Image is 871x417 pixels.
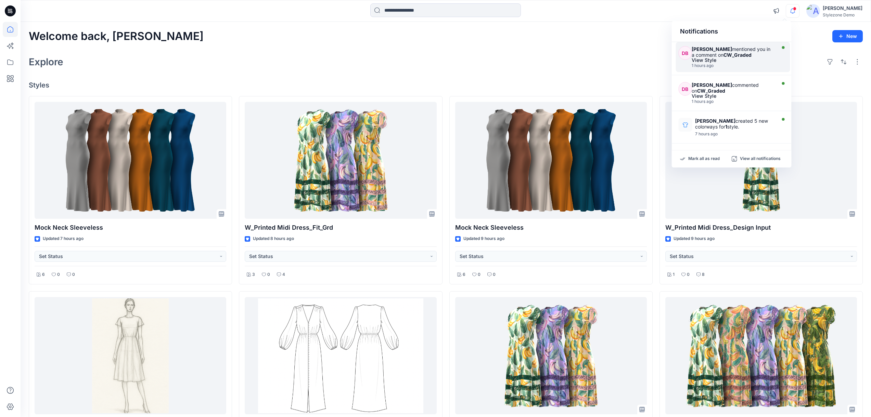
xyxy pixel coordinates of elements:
[29,30,204,43] h2: Welcome back, [PERSON_NAME]
[673,271,675,278] p: 1
[282,271,285,278] p: 4
[463,235,504,242] p: Updated 9 hours ago
[692,63,774,68] div: Thursday, August 21, 2025 02:13
[42,271,45,278] p: 6
[478,271,481,278] p: 0
[723,52,752,58] strong: CW_Graded
[43,235,84,242] p: Updated 7 hours ago
[455,102,647,219] a: Mock Neck Sleeveless
[740,156,781,162] p: View all notifications
[463,271,465,278] p: 6
[832,30,863,42] button: New
[695,118,735,124] strong: [PERSON_NAME]
[697,88,725,94] strong: CW_Graded
[695,118,774,130] div: created 5 new colorways for style.
[806,4,820,18] img: avatar
[692,46,732,52] strong: [PERSON_NAME]
[253,235,294,242] p: Updated 8 hours ago
[688,156,720,162] p: Mark all as read
[674,235,715,242] p: Updated 9 hours ago
[692,99,774,104] div: Thursday, August 21, 2025 02:13
[245,297,436,414] a: W_Long Dress with Buttons
[665,297,857,414] a: W_Printed Midi Dress_CW
[493,271,496,278] p: 0
[725,124,727,130] strong: 1
[695,132,774,136] div: Wednesday, August 20, 2025 20:01
[692,94,774,98] div: View Style
[823,4,862,12] div: [PERSON_NAME]
[252,271,255,278] p: 3
[57,271,60,278] p: 0
[687,271,690,278] p: 0
[267,271,270,278] p: 0
[35,102,226,219] a: Mock Neck Sleeveless
[692,82,732,88] strong: [PERSON_NAME]
[692,58,774,63] div: View Style
[72,271,75,278] p: 0
[29,81,863,89] h4: Styles
[245,102,436,219] a: W_Printed Midi Dress_Fit_Grd
[35,223,226,232] p: Mock Neck Sleeveless
[672,21,792,42] div: Notifications
[679,82,692,96] div: DB
[692,46,774,58] div: mentioned you in a comment on
[245,223,436,232] p: W_Printed Midi Dress_Fit_Grd
[823,12,862,17] div: Stylezone Demo
[665,102,857,219] a: W_Printed Midi Dress_Design Input
[455,297,647,414] a: W_Printed Midi Dress_CW2
[679,46,692,60] div: DB
[455,223,647,232] p: Mock Neck Sleeveless
[665,223,857,232] p: W_Printed Midi Dress_Design Input
[692,82,774,94] div: commented on
[29,56,63,67] h2: Explore
[702,271,705,278] p: 8
[35,297,226,414] a: W_Printed Midi Dress_Insp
